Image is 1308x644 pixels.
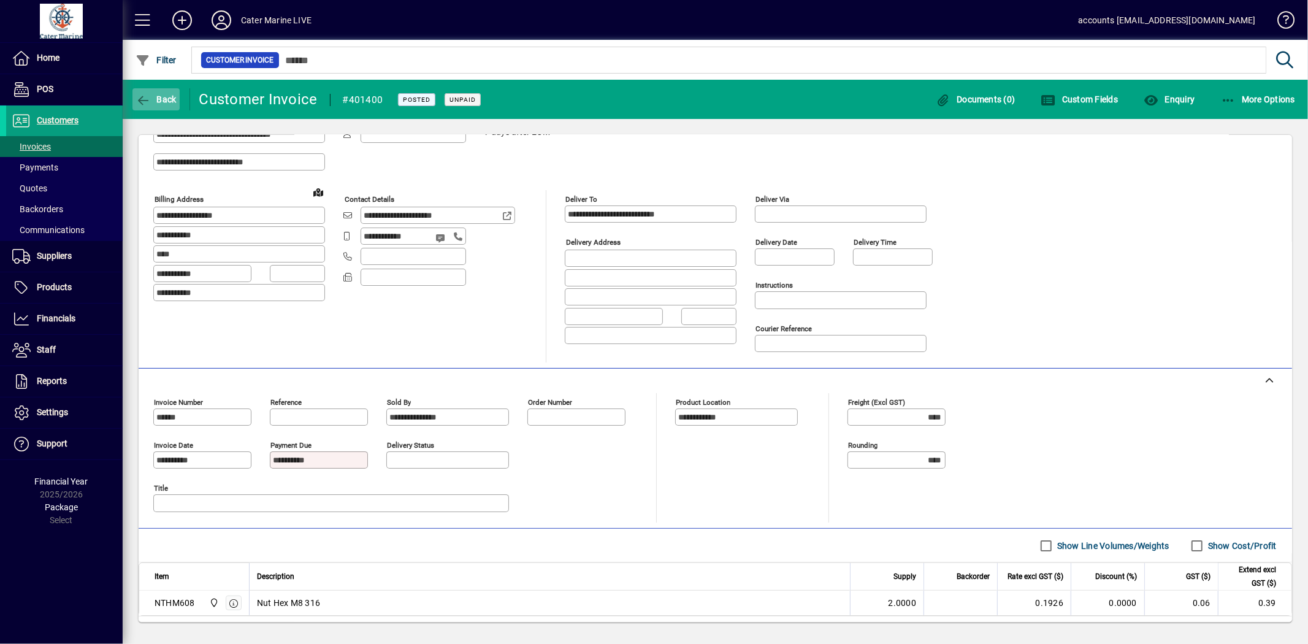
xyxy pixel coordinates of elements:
button: More Options [1218,88,1299,110]
div: NTHM608 [155,597,195,609]
a: Communications [6,220,123,240]
button: Profile [202,9,241,31]
a: Invoices [6,136,123,157]
span: Supply [893,570,916,583]
span: More Options [1221,94,1296,104]
span: Customer Invoice [206,54,274,66]
mat-label: Invoice date [154,441,193,450]
mat-label: Delivery status [387,441,434,450]
td: 0.39 [1218,591,1291,615]
span: Cater Marine [206,596,220,610]
button: Enquiry [1141,88,1198,110]
span: Products [37,282,72,292]
span: Home [37,53,59,63]
span: POS [37,84,53,94]
span: 2.0000 [889,597,917,609]
span: Item [155,570,169,583]
div: 0.1926 [1005,597,1063,609]
span: Custom Fields [1041,94,1119,104]
td: 0.0000 [1071,591,1144,615]
span: Financials [37,313,75,323]
mat-label: Sold by [387,398,411,407]
label: Show Line Volumes/Weights [1055,540,1169,552]
a: Financials [6,304,123,334]
mat-label: Deliver To [565,195,597,204]
span: Backorder [957,570,990,583]
a: Support [6,429,123,459]
mat-label: Freight (excl GST) [848,398,905,407]
app-page-header-button: Back [123,88,190,110]
span: Unpaid [449,96,476,104]
a: Backorders [6,199,123,220]
span: Customers [37,115,78,125]
span: Documents (0) [936,94,1015,104]
a: Reports [6,366,123,397]
span: Suppliers [37,251,72,261]
button: Documents (0) [933,88,1019,110]
a: Suppliers [6,241,123,272]
mat-label: Courier Reference [755,324,812,333]
span: Communications [12,225,85,235]
span: Enquiry [1144,94,1195,104]
a: Staff [6,335,123,366]
button: Back [132,88,180,110]
label: Show Cost/Profit [1206,540,1277,552]
div: Customer Invoice [199,90,318,109]
span: Filter [136,55,177,65]
span: Discount (%) [1095,570,1137,583]
a: Knowledge Base [1268,2,1293,42]
a: Settings [6,397,123,428]
a: Quotes [6,178,123,199]
span: Financial Year [35,477,88,486]
a: Products [6,272,123,303]
a: Home [6,43,123,74]
span: Posted [403,96,430,104]
td: 0.06 [1144,591,1218,615]
button: Add [163,9,202,31]
mat-label: Product location [676,398,730,407]
a: View on map [308,182,328,202]
a: POS [6,74,123,105]
span: Package [45,502,78,512]
mat-label: Reference [270,398,302,407]
div: accounts [EMAIL_ADDRESS][DOMAIN_NAME] [1079,10,1256,30]
mat-label: Delivery date [755,238,797,247]
div: Cater Marine LIVE [241,10,312,30]
span: Nut Hex M8 316 [257,597,321,609]
mat-label: Invoice number [154,398,203,407]
mat-label: Deliver via [755,195,789,204]
span: Payments [12,163,58,172]
button: Send SMS [427,223,456,253]
span: Quotes [12,183,47,193]
mat-label: Instructions [755,281,793,289]
span: Support [37,439,67,448]
span: Backorders [12,204,63,214]
button: Filter [132,49,180,71]
span: Back [136,94,177,104]
span: Invoices [12,142,51,151]
mat-label: Order number [528,398,572,407]
span: Rate excl GST ($) [1008,570,1063,583]
span: Description [257,570,294,583]
a: Payments [6,157,123,178]
span: Extend excl GST ($) [1226,563,1276,590]
span: GST ($) [1186,570,1210,583]
mat-label: Title [154,484,168,493]
mat-label: Payment due [270,441,312,450]
mat-label: Rounding [848,441,878,450]
button: Custom Fields [1038,88,1122,110]
span: Settings [37,407,68,417]
span: Staff [37,345,56,355]
mat-label: Delivery time [854,238,897,247]
span: Reports [37,376,67,386]
div: #401400 [343,90,383,110]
